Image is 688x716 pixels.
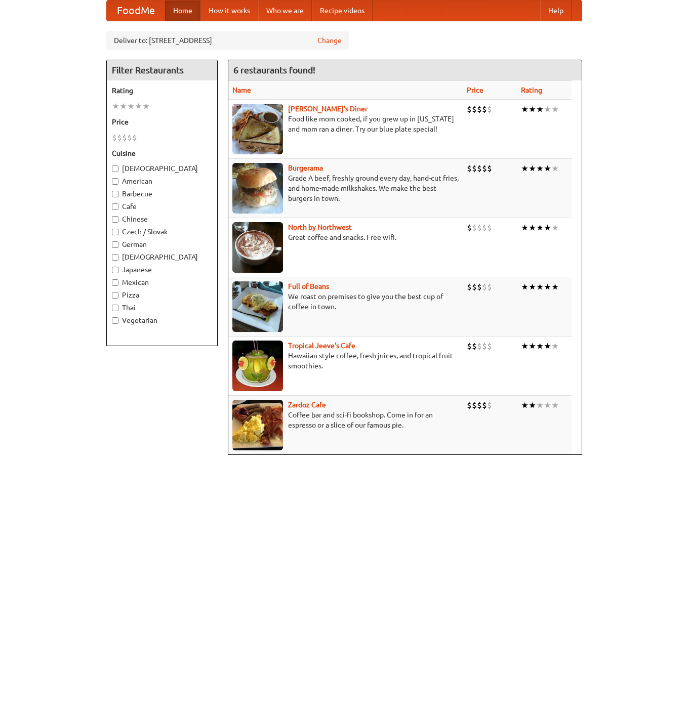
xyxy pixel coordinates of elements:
[112,216,118,223] input: Chinese
[529,104,536,115] li: ★
[477,341,482,352] li: $
[135,101,142,112] li: ★
[112,317,118,324] input: Vegetarian
[467,222,472,233] li: $
[544,400,551,411] li: ★
[127,132,132,143] li: $
[112,315,212,325] label: Vegetarian
[521,281,529,292] li: ★
[482,400,487,411] li: $
[536,104,544,115] li: ★
[536,222,544,233] li: ★
[467,341,472,352] li: $
[521,341,529,352] li: ★
[467,104,472,115] li: $
[107,60,217,80] h4: Filter Restaurants
[482,341,487,352] li: $
[472,281,477,292] li: $
[477,400,482,411] li: $
[112,165,118,172] input: [DEMOGRAPHIC_DATA]
[112,305,118,311] input: Thai
[536,163,544,174] li: ★
[232,163,283,214] img: burgerama.jpg
[232,400,283,450] img: zardoz.jpg
[112,292,118,299] input: Pizza
[112,267,118,273] input: Japanese
[232,410,459,430] p: Coffee bar and sci-fi bookshop. Come in for an espresso or a slice of our famous pie.
[521,86,542,94] a: Rating
[540,1,572,21] a: Help
[142,101,150,112] li: ★
[258,1,312,21] a: Who we are
[467,86,483,94] a: Price
[106,31,349,50] div: Deliver to: [STREET_ADDRESS]
[477,281,482,292] li: $
[487,104,492,115] li: $
[112,101,119,112] li: ★
[536,341,544,352] li: ★
[122,132,127,143] li: $
[288,282,329,290] a: Full of Beans
[112,239,212,249] label: German
[112,303,212,313] label: Thai
[112,279,118,286] input: Mexican
[112,254,118,261] input: [DEMOGRAPHIC_DATA]
[477,222,482,233] li: $
[232,291,459,312] p: We roast on premises to give you the best cup of coffee in town.
[112,229,118,235] input: Czech / Slovak
[112,227,212,237] label: Czech / Slovak
[288,223,352,231] a: North by Northwest
[482,104,487,115] li: $
[551,222,559,233] li: ★
[312,1,373,21] a: Recipe videos
[288,401,326,409] a: Zardoz Cafe
[529,281,536,292] li: ★
[112,203,118,210] input: Cafe
[112,117,212,127] h5: Price
[529,400,536,411] li: ★
[551,341,559,352] li: ★
[472,104,477,115] li: $
[232,173,459,203] p: Grade A beef, freshly ground every day, hand-cut fries, and home-made milkshakes. We make the bes...
[288,105,368,113] a: [PERSON_NAME]'s Diner
[477,163,482,174] li: $
[467,400,472,411] li: $
[536,400,544,411] li: ★
[487,163,492,174] li: $
[472,222,477,233] li: $
[232,341,283,391] img: jeeves.jpg
[117,132,122,143] li: $
[112,201,212,212] label: Cafe
[521,222,529,233] li: ★
[112,176,212,186] label: American
[107,1,165,21] a: FoodMe
[112,191,118,197] input: Barbecue
[112,86,212,96] h5: Rating
[112,241,118,248] input: German
[487,400,492,411] li: $
[232,86,251,94] a: Name
[482,222,487,233] li: $
[232,222,283,273] img: north.jpg
[521,163,529,174] li: ★
[232,114,459,134] p: Food like mom cooked, if you grew up in [US_STATE] and mom ran a diner. Try our blue plate special!
[544,222,551,233] li: ★
[536,281,544,292] li: ★
[482,163,487,174] li: $
[544,341,551,352] li: ★
[288,164,323,172] a: Burgerama
[472,341,477,352] li: $
[551,104,559,115] li: ★
[472,400,477,411] li: $
[112,214,212,224] label: Chinese
[467,163,472,174] li: $
[112,189,212,199] label: Barbecue
[551,281,559,292] li: ★
[529,341,536,352] li: ★
[112,148,212,158] h5: Cuisine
